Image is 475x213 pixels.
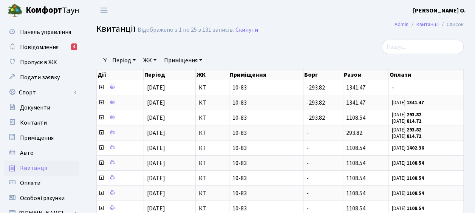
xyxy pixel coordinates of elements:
b: 1341.47 [407,99,424,106]
span: -293.82 [306,99,325,107]
th: ЖК [196,69,229,80]
small: [DATE]: [392,190,424,197]
li: Список [439,20,464,29]
span: 1108.54 [346,144,365,152]
small: [DATE]: [392,205,424,212]
span: - [306,174,309,182]
span: Квитанції [20,164,48,172]
span: 1108.54 [346,159,365,167]
a: Період [109,54,139,67]
small: [DATE]: [392,118,421,125]
b: 814.72 [407,118,421,125]
span: КТ [199,130,226,136]
th: Дії [97,69,144,80]
a: Приміщення [4,130,79,145]
a: Спорт [4,85,79,100]
b: 293.82 [407,127,421,133]
a: Особові рахунки [4,191,79,206]
th: Борг [303,69,343,80]
nav: breadcrumb [383,17,475,32]
small: [DATE]: [392,175,424,182]
span: [DATE] [147,159,165,167]
span: КТ [199,85,226,91]
th: Разом [343,69,389,80]
span: КТ [199,100,226,106]
span: КТ [199,205,226,211]
a: Оплати [4,176,79,191]
a: Приміщення [161,54,205,67]
span: КТ [199,115,226,121]
button: Переключити навігацію [94,4,113,17]
span: 10-83 [232,85,300,91]
th: Оплати [388,69,463,80]
span: 1108.54 [346,114,365,122]
span: [DATE] [147,129,165,137]
small: [DATE]: [392,145,424,151]
span: 10-83 [232,115,300,121]
span: Контакти [20,119,47,127]
span: 10-83 [232,190,300,196]
span: 10-83 [232,100,300,106]
th: Період [144,69,196,80]
span: 10-83 [232,130,300,136]
small: [DATE]: [392,111,421,118]
a: Авто [4,145,79,161]
span: - [392,85,460,91]
span: Квитанції [96,22,136,35]
div: Відображено з 1 по 25 з 131 записів. [138,26,234,34]
b: 1108.54 [407,190,424,197]
span: 1341.47 [346,99,365,107]
span: [DATE] [147,114,165,122]
span: [DATE] [147,83,165,92]
span: Подати заявку [20,73,60,82]
span: -293.82 [306,114,325,122]
span: 10-83 [232,145,300,151]
a: Панель управління [4,25,79,40]
b: 1108.54 [407,205,424,212]
span: КТ [199,160,226,166]
span: [DATE] [147,189,165,198]
span: [DATE] [147,99,165,107]
span: Приміщення [20,134,54,142]
span: - [306,129,309,137]
span: Пропуск в ЖК [20,58,57,66]
small: [DATE]: [392,127,421,133]
span: - [306,204,309,213]
a: Квитанції [416,20,439,28]
span: - [306,159,309,167]
span: Документи [20,103,50,112]
span: 293.82 [346,129,362,137]
a: Документи [4,100,79,115]
a: Пропуск в ЖК [4,55,79,70]
b: 1402.36 [407,145,424,151]
span: КТ [199,190,226,196]
span: КТ [199,145,226,151]
img: logo.png [8,3,23,18]
b: 1108.54 [407,160,424,167]
span: 10-83 [232,160,300,166]
span: - [306,144,309,152]
span: -293.82 [306,83,325,92]
span: 1108.54 [346,189,365,198]
small: [DATE]: [392,133,421,140]
b: 1108.54 [407,175,424,182]
span: 1108.54 [346,204,365,213]
a: Квитанції [4,161,79,176]
span: 10-83 [232,175,300,181]
span: КТ [199,175,226,181]
small: [DATE]: [392,160,424,167]
a: Скинути [235,26,258,34]
span: Панель управління [20,28,71,36]
span: Таун [26,4,79,17]
a: ЖК [140,54,159,67]
span: [DATE] [147,204,165,213]
span: Особові рахунки [20,194,65,202]
span: 1108.54 [346,174,365,182]
span: Авто [20,149,34,157]
a: [PERSON_NAME] О. [413,6,466,15]
a: Контакти [4,115,79,130]
span: [DATE] [147,144,165,152]
span: 1341.47 [346,83,365,92]
span: - [306,189,309,198]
